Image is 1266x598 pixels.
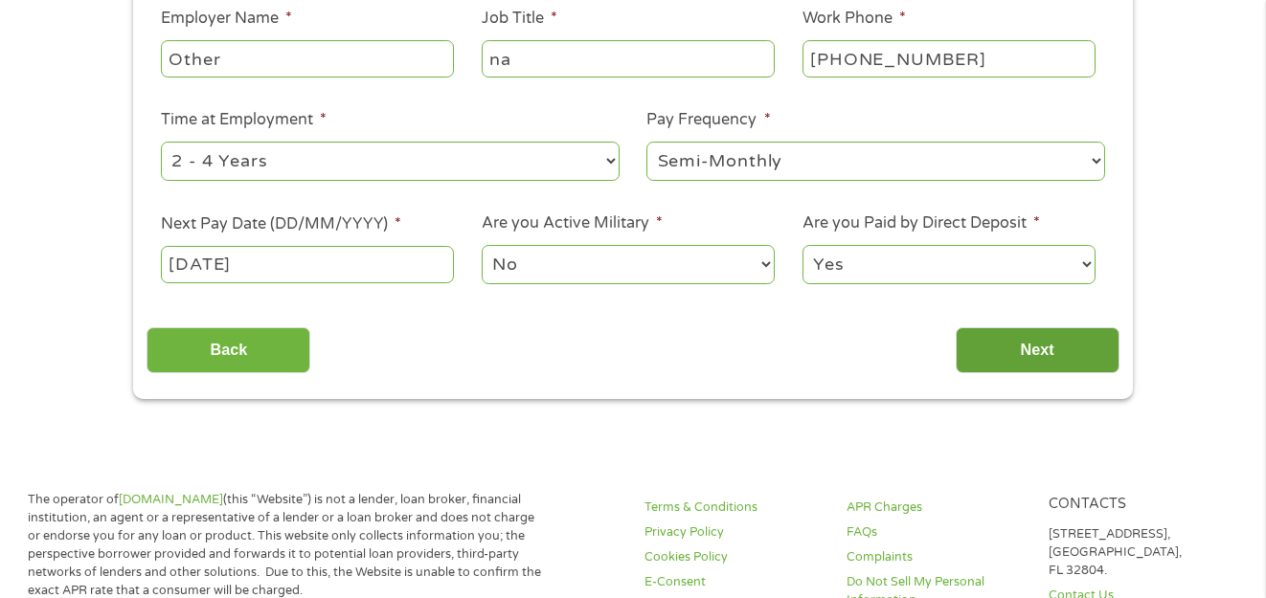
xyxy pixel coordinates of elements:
a: [DOMAIN_NAME] [119,492,223,507]
label: Pay Frequency [646,110,770,130]
h4: Contacts [1049,496,1227,514]
p: [STREET_ADDRESS], [GEOGRAPHIC_DATA], FL 32804. [1049,525,1227,580]
a: Complaints [847,548,1025,566]
label: Employer Name [161,9,292,29]
input: (231) 754-4010 [803,40,1096,77]
input: Back [147,327,310,374]
a: Privacy Policy [644,523,823,542]
input: Walmart [161,40,454,77]
a: APR Charges [847,498,1025,517]
input: Cashier [482,40,775,77]
label: Job Title [482,9,557,29]
a: Terms & Conditions [644,498,823,517]
label: Are you Paid by Direct Deposit [803,213,1040,233]
label: Are you Active Military [482,213,663,233]
a: E-Consent [644,573,823,591]
a: Cookies Policy [644,548,823,566]
label: Time at Employment [161,110,327,130]
a: FAQs [847,523,1025,542]
input: Use the arrow keys to pick a date [161,246,454,282]
label: Next Pay Date (DD/MM/YYYY) [161,214,401,234]
label: Work Phone [803,9,906,29]
input: Next [956,327,1119,374]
